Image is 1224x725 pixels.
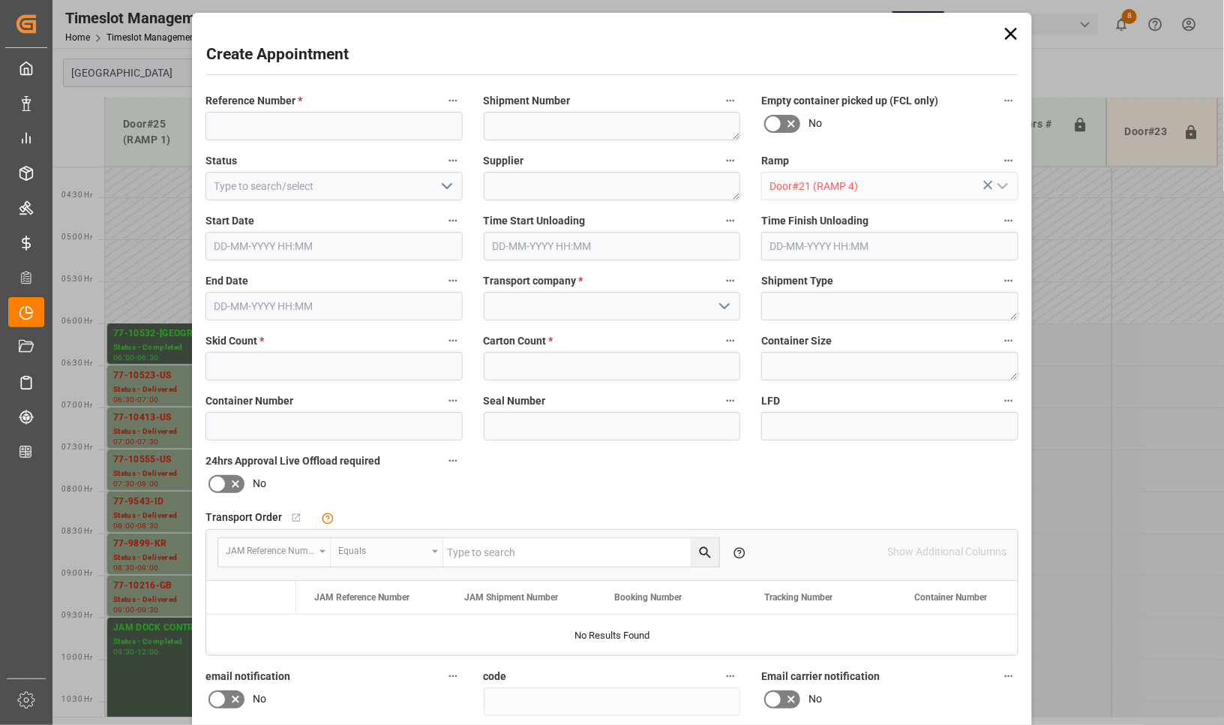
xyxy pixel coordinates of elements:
button: email notification [443,666,463,686]
button: open menu [712,295,735,318]
button: Time Finish Unloading [999,211,1018,230]
input: DD-MM-YYYY HH:MM [205,232,463,260]
button: Shipment Number [721,91,740,110]
span: Seal Number [484,393,546,409]
span: Reference Number [205,93,302,109]
button: Transport company * [721,271,740,290]
span: Booking Number [614,592,682,603]
button: Empty container picked up (FCL only) [999,91,1018,110]
input: DD-MM-YYYY HH:MM [484,232,741,260]
button: Reference Number * [443,91,463,110]
button: Container Size [999,331,1018,350]
span: Time Start Unloading [484,213,586,229]
span: Start Date [205,213,254,229]
button: open menu [218,538,331,567]
span: No [253,476,266,492]
button: code [721,666,740,686]
span: Container Number [914,592,987,603]
span: Shipment Type [761,273,833,289]
span: Transport company [484,273,583,289]
button: Time Start Unloading [721,211,740,230]
button: 24hrs Approval Live Offload required [443,451,463,471]
span: Transport Order [205,510,282,525]
div: Equals [338,540,427,558]
button: Skid Count * [443,331,463,350]
button: search button [691,538,719,567]
button: Ramp [999,151,1018,170]
button: open menu [331,538,443,567]
span: Carton Count [484,333,553,349]
button: Start Date [443,211,463,230]
span: 24hrs Approval Live Offload required [205,453,380,469]
button: Container Number [443,391,463,411]
h2: Create Appointment [206,43,349,67]
span: JAM Reference Number [314,592,409,603]
span: No [253,691,266,707]
button: open menu [434,175,457,198]
span: JAM Shipment Number [464,592,558,603]
span: Status [205,153,237,169]
span: email notification [205,669,290,684]
span: Container Number [205,393,293,409]
span: No [808,691,822,707]
button: Shipment Type [999,271,1018,290]
button: Carton Count * [721,331,740,350]
span: Time Finish Unloading [761,213,868,229]
button: Status [443,151,463,170]
span: Shipment Number [484,93,571,109]
input: DD-MM-YYYY HH:MM [205,292,463,320]
input: DD-MM-YYYY HH:MM [761,232,1018,260]
span: Empty container picked up (FCL only) [761,93,938,109]
span: Email carrier notification [761,669,880,684]
button: Email carrier notification [999,666,1018,686]
span: Skid Count [205,333,264,349]
input: Type to search/select [761,172,1018,200]
span: Ramp [761,153,789,169]
button: Seal Number [721,391,740,411]
span: No [808,116,822,131]
input: Type to search/select [205,172,463,200]
span: Tracking Number [764,592,832,603]
span: Supplier [484,153,524,169]
div: JAM Reference Number [226,540,314,558]
button: open menu [990,175,1012,198]
button: Supplier [721,151,740,170]
span: End Date [205,273,248,289]
span: Container Size [761,333,832,349]
span: code [484,669,507,684]
button: End Date [443,271,463,290]
button: LFD [999,391,1018,411]
span: LFD [761,393,780,409]
input: Type to search [443,538,719,567]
